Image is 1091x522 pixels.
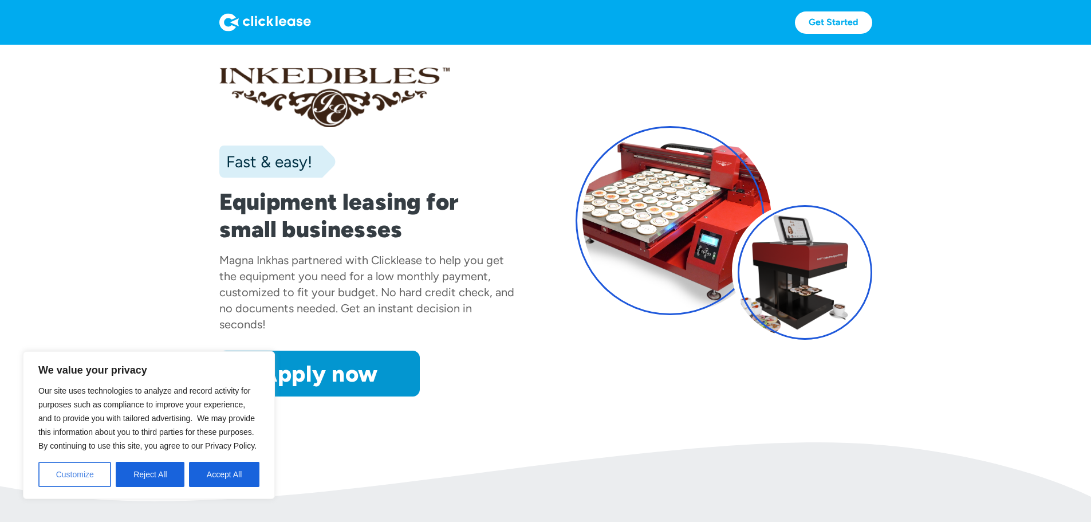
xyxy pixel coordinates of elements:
div: Magna Ink [219,253,271,267]
button: Customize [38,462,111,487]
p: We value your privacy [38,363,259,377]
button: Accept All [189,462,259,487]
a: Get Started [795,11,872,34]
a: Apply now [219,351,420,397]
div: Fast & easy! [219,150,312,173]
h1: Equipment leasing for small businesses [219,188,516,243]
div: We value your privacy [23,351,275,499]
button: Reject All [116,462,184,487]
img: Logo [219,13,311,32]
div: has partnered with Clicklease to help you get the equipment you need for a low monthly payment, c... [219,253,514,331]
span: Our site uses technologies to analyze and record activity for purposes such as compliance to impr... [38,386,257,450]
